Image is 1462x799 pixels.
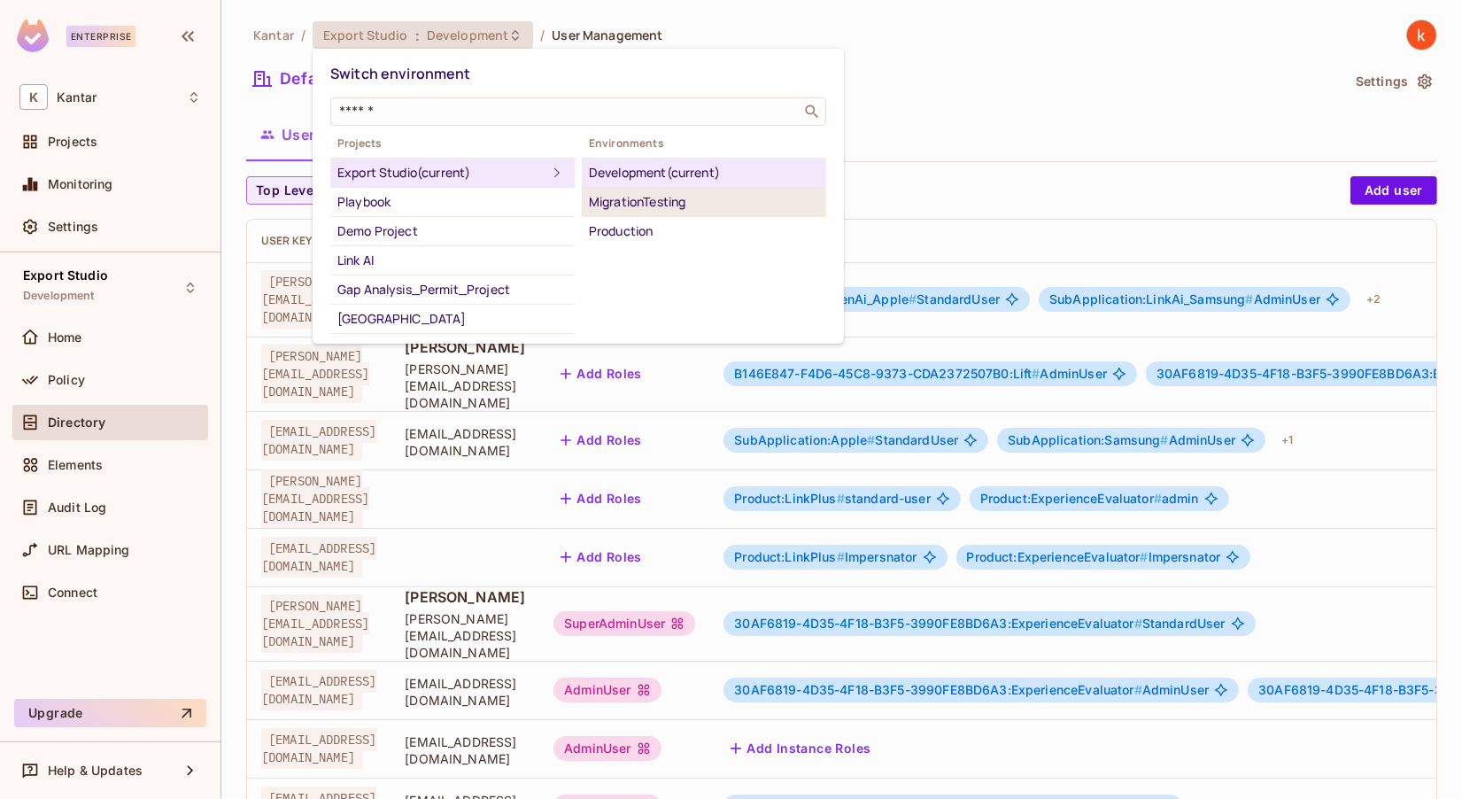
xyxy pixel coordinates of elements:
div: Gap Analysis_Permit_Project [337,279,568,300]
div: Development (current) [589,162,819,183]
span: Projects [330,136,575,151]
div: Link AI [337,250,568,271]
div: Demo Project [337,221,568,242]
div: Playbook [337,191,568,213]
span: Switch environment [330,64,471,83]
div: MigrationTesting [589,191,819,213]
div: Production [589,221,819,242]
div: [GEOGRAPHIC_DATA] [337,308,568,330]
div: Export Studio (current) [337,162,546,183]
span: Environments [582,136,826,151]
